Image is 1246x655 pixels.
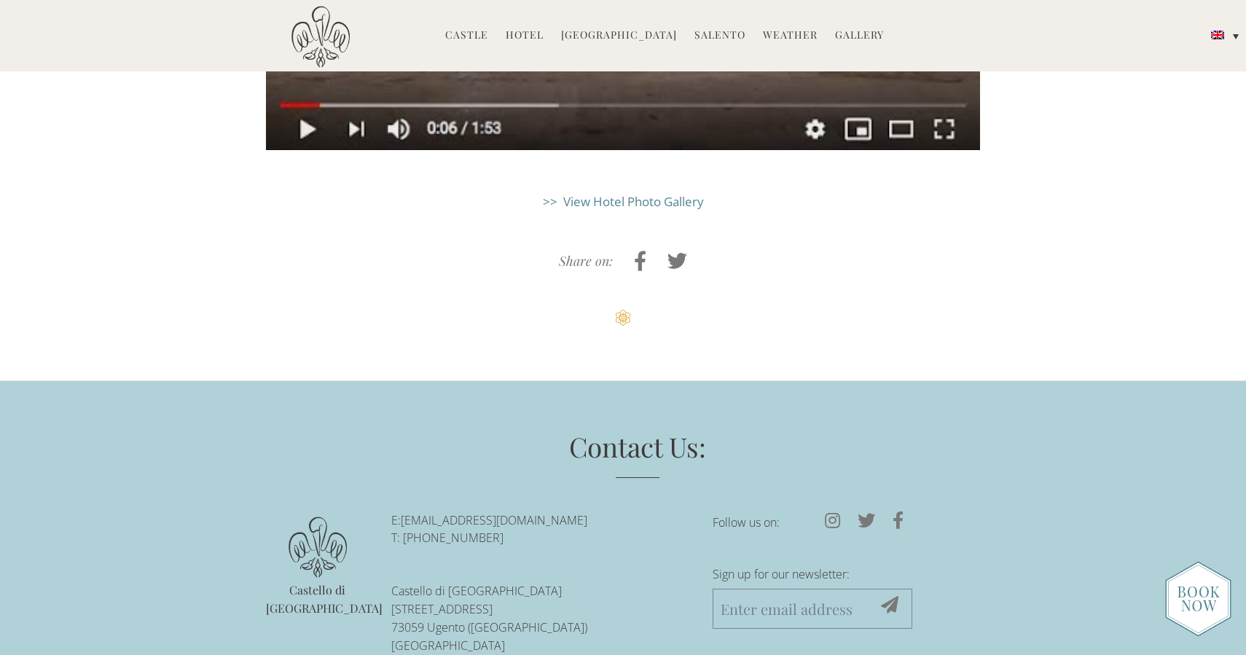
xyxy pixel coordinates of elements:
p: Castello di [GEOGRAPHIC_DATA] [STREET_ADDRESS] 73059 Ugento ([GEOGRAPHIC_DATA]) [GEOGRAPHIC_DATA] [391,582,691,654]
a: Weather [763,28,818,44]
a: [GEOGRAPHIC_DATA] [561,28,677,44]
p: Follow us on: [713,511,912,533]
p: E: T: [PHONE_NUMBER] [391,511,691,548]
img: new-booknow.png [1165,561,1231,637]
p: Castello di [GEOGRAPHIC_DATA] [266,581,369,618]
img: English [1211,31,1224,39]
a: Castle [445,28,488,44]
img: Castello di Ugento [291,6,350,68]
label: Sign up for our newsletter: [713,563,912,589]
h3: Contact Us: [306,428,969,478]
a: >> View Hotel Photo Gallery [543,193,704,210]
a: Hotel [506,28,544,44]
a: Salento [694,28,745,44]
h4: Share on: [559,254,613,269]
a: [EMAIL_ADDRESS][DOMAIN_NAME] [401,512,587,528]
img: logo.png [289,517,347,578]
input: Enter email address [713,589,912,629]
a: Gallery [835,28,884,44]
